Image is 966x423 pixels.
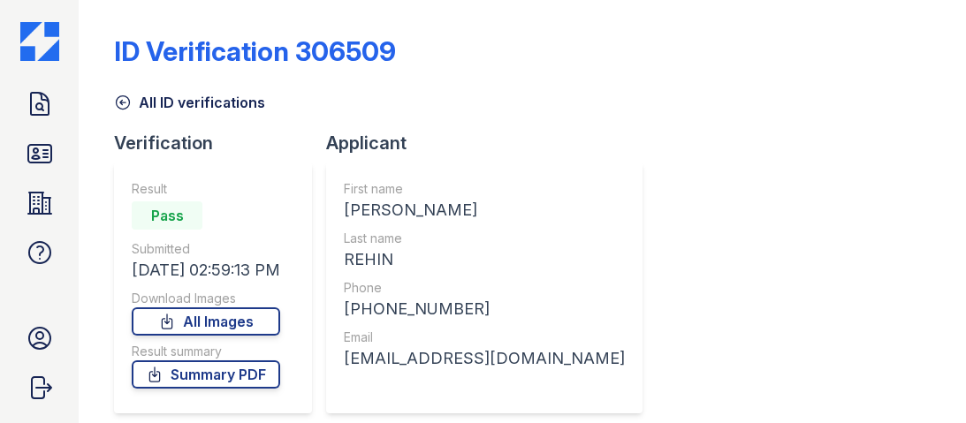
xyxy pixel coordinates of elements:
div: Result summary [132,343,280,360]
a: All ID verifications [114,92,265,113]
div: ID Verification 306509 [114,35,396,67]
div: Verification [114,131,326,155]
div: Result [132,180,280,198]
div: REHIN [344,247,625,272]
img: CE_Icon_Blue-c292c112584629df590d857e76928e9f676e5b41ef8f769ba2f05ee15b207248.png [20,22,59,61]
div: Phone [344,279,625,297]
div: Pass [132,201,202,230]
a: Summary PDF [132,360,280,389]
div: [PERSON_NAME] [344,198,625,223]
div: [DATE] 02:59:13 PM [132,258,280,283]
div: Email [344,329,625,346]
div: Submitted [132,240,280,258]
div: Last name [344,230,625,247]
div: [PHONE_NUMBER] [344,297,625,321]
a: All Images [132,307,280,336]
div: First name [344,180,625,198]
div: Download Images [132,290,280,307]
div: [EMAIL_ADDRESS][DOMAIN_NAME] [344,346,625,371]
div: Applicant [326,131,657,155]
